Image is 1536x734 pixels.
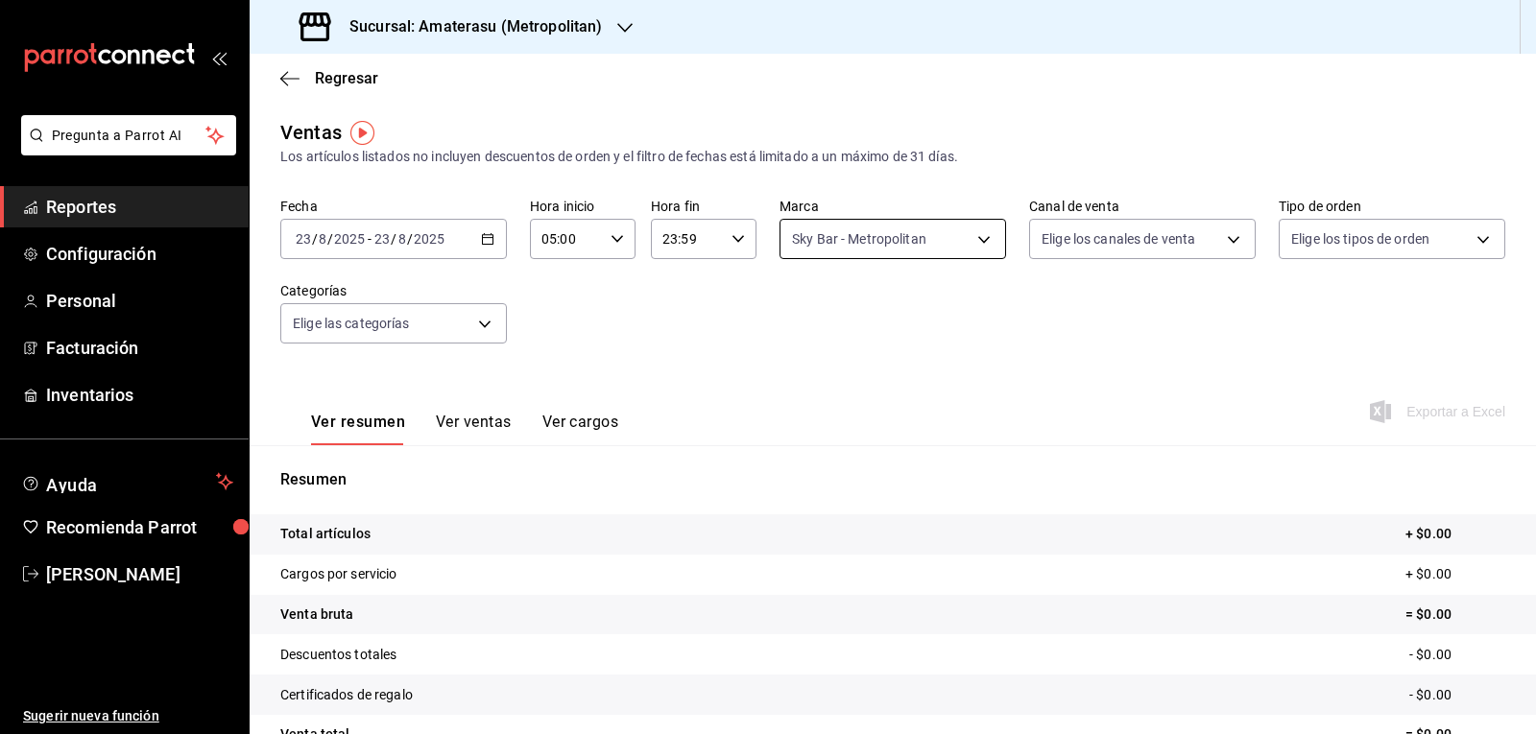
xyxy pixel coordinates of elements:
[280,685,413,705] p: Certificados de regalo
[436,413,512,445] button: Ver ventas
[651,200,756,213] label: Hora fin
[13,139,236,159] a: Pregunta a Parrot AI
[1405,604,1505,625] p: = $0.00
[407,231,413,247] span: /
[1042,229,1195,249] span: Elige los canales de venta
[46,470,208,493] span: Ayuda
[280,564,397,584] p: Cargos por servicio
[280,604,353,625] p: Venta bruta
[312,231,318,247] span: /
[1279,200,1505,213] label: Tipo de orden
[280,468,1505,491] p: Resumen
[280,69,378,87] button: Regresar
[334,15,602,38] h3: Sucursal: Amaterasu (Metropolitan)
[46,335,233,361] span: Facturación
[1029,200,1256,213] label: Canal de venta
[46,194,233,220] span: Reportes
[46,561,233,587] span: [PERSON_NAME]
[1405,524,1505,544] p: + $0.00
[46,241,233,267] span: Configuración
[23,706,233,726] span: Sugerir nueva función
[311,413,618,445] div: navigation tabs
[327,231,333,247] span: /
[295,231,312,247] input: --
[311,413,405,445] button: Ver resumen
[280,645,396,665] p: Descuentos totales
[280,147,1505,167] div: Los artículos listados no incluyen descuentos de orden y el filtro de fechas está limitado a un m...
[413,231,445,247] input: ----
[46,288,233,314] span: Personal
[368,231,372,247] span: -
[46,382,233,408] span: Inventarios
[21,115,236,155] button: Pregunta a Parrot AI
[211,50,227,65] button: open_drawer_menu
[391,231,396,247] span: /
[315,69,378,87] span: Regresar
[333,231,366,247] input: ----
[293,314,410,333] span: Elige las categorías
[46,514,233,540] span: Recomienda Parrot
[1405,564,1505,584] p: + $0.00
[792,229,926,249] span: Sky Bar - Metropolitan
[280,118,342,147] div: Ventas
[780,200,1006,213] label: Marca
[52,126,206,146] span: Pregunta a Parrot AI
[280,284,507,297] label: Categorías
[1409,685,1505,705] p: - $0.00
[350,121,374,145] img: Tooltip marker
[1409,645,1505,665] p: - $0.00
[280,200,507,213] label: Fecha
[530,200,636,213] label: Hora inicio
[397,231,407,247] input: --
[280,524,371,544] p: Total artículos
[318,231,327,247] input: --
[542,413,619,445] button: Ver cargos
[373,231,391,247] input: --
[1291,229,1429,249] span: Elige los tipos de orden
